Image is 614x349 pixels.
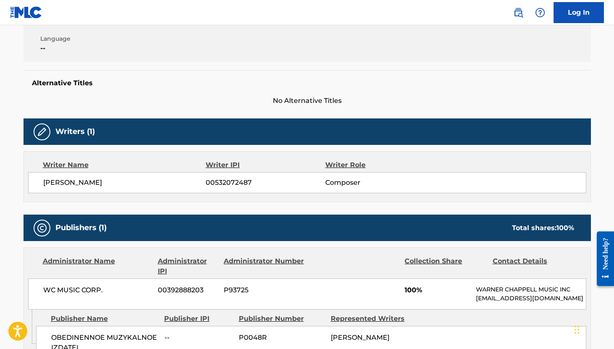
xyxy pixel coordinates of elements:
img: Writers [37,127,47,137]
span: -- [40,43,176,53]
span: [PERSON_NAME] [43,178,206,188]
div: Publisher IPI [164,314,233,324]
h5: Alternative Titles [32,79,583,87]
span: Composer [325,178,434,188]
div: Writer IPI [206,160,325,170]
span: -- [165,333,233,343]
div: Writer Name [43,160,206,170]
div: Represented Writers [331,314,416,324]
a: Public Search [510,4,527,21]
div: Administrator Number [224,256,305,276]
img: help [535,8,545,18]
div: Drag [575,317,580,342]
span: Language [40,34,176,43]
div: Contact Details [493,256,574,276]
span: [PERSON_NAME] [331,333,389,341]
img: MLC Logo [10,6,42,18]
h5: Writers (1) [55,127,95,136]
div: Administrator Name [43,256,152,276]
div: Publisher Number [239,314,324,324]
iframe: Chat Widget [572,309,614,349]
div: Writer Role [325,160,434,170]
span: 00532072487 [206,178,325,188]
p: WARNER CHAPPELL MUSIC INC [476,285,585,294]
span: WC MUSIC CORP. [43,285,152,295]
span: 100% [405,285,470,295]
span: P0048R [239,333,324,343]
div: Help [532,4,549,21]
span: P93725 [224,285,305,295]
iframe: Resource Center [590,225,614,292]
div: Administrator IPI [158,256,217,276]
div: Publisher Name [51,314,158,324]
a: Log In [554,2,604,23]
span: No Alternative Titles [24,96,591,106]
span: 100 % [557,224,574,232]
p: [EMAIL_ADDRESS][DOMAIN_NAME] [476,294,585,303]
img: search [513,8,523,18]
div: Total shares: [512,223,574,233]
span: 00392888203 [158,285,217,295]
div: Collection Share [405,256,486,276]
img: Publishers [37,223,47,233]
h5: Publishers (1) [55,223,107,233]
